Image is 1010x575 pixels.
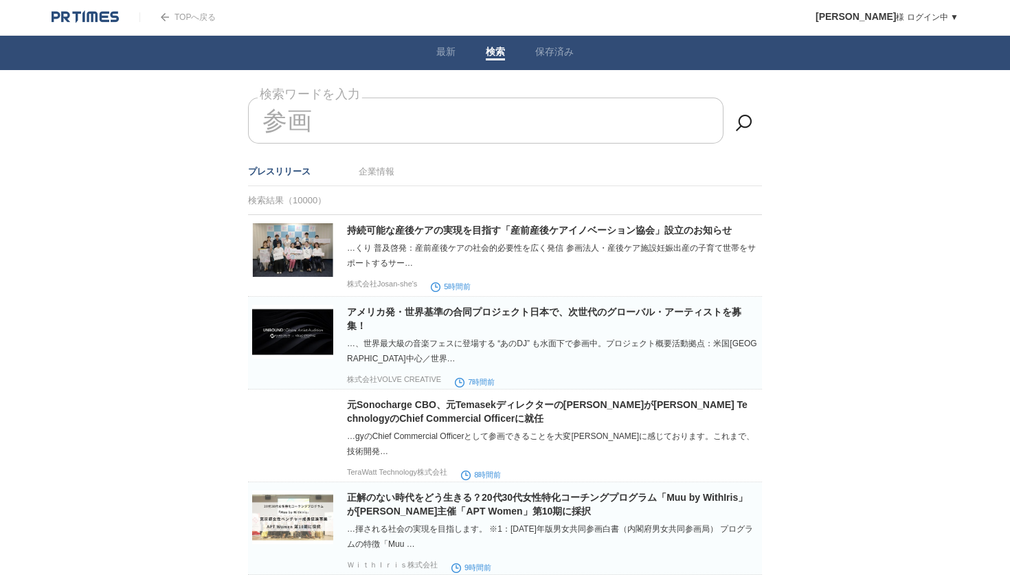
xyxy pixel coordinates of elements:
[258,84,362,105] label: 検索ワードを入力
[535,46,574,60] a: 保存済み
[248,166,311,177] a: プレスリリース
[486,46,505,60] a: 検索
[359,166,394,177] a: 企業情報
[347,429,759,459] div: …gyのChief Commercial Officerとして参画できることを大変[PERSON_NAME]に感じております。これまで、技術開発…
[347,467,447,477] p: TeraWatt Technology株式会社
[347,521,759,552] div: …揮される社会の実現を目指します。 ※1：[DATE]年版男女共同参画白書（内閣府男女共同参画局） プログラムの特徴「Muu …
[451,563,491,572] time: 9時間前
[248,186,762,215] div: 検索結果（10000）
[347,374,441,385] p: 株式会社VOLVE CREATIVE
[461,471,501,479] time: 8時間前
[252,305,333,359] img: 142698-8-a8217907bd98e839746380b847c92083-1920x1080.jpg
[347,399,748,424] a: 元Sonocharge CBO、元Temasekディレクターの[PERSON_NAME]が[PERSON_NAME] TechnologyのChief Commercial Officerに就任
[347,279,417,289] p: 株式会社Josan-she's
[139,12,216,22] a: TOPへ戻る
[347,336,759,366] div: …、世界最大級の音楽フェスに登場する “あのDJ” も水面下で参画中。プロジェクト概要活動拠点：米国[GEOGRAPHIC_DATA]中心／世界…
[161,13,169,21] img: arrow.png
[252,223,333,277] img: 110270-51-85cb912c1e6ad282855a084865c0b5f2-3900x2601.jpg
[347,492,748,517] a: 正解のない時代をどう生きる？20代30代女性特化コーチングプログラム「Muu by WithIris」が[PERSON_NAME]主催「APT Women」第10期に採択
[252,491,333,544] img: 143804-6-5ffa952c70c671ea7e4322c2e2fa97c8-1920x1080.jpg
[52,10,119,24] img: logo.png
[816,12,958,22] a: [PERSON_NAME]様 ログイン中 ▼
[347,560,438,570] p: ＷｉｔｈＩｒｉｓ株式会社
[816,11,896,22] span: [PERSON_NAME]
[436,46,456,60] a: 最新
[455,378,495,386] time: 7時間前
[347,306,741,331] a: アメリカ発・世界基準の合同プロジェクト日本で、次世代のグローバル・アーティストを募集！
[347,225,732,236] a: 持続可能な産後ケアの実現を目指す「産前産後ケアイノベーション協会」設立のお知らせ
[347,240,759,271] div: …くり 普及啓発：産前産後ケアの社会的必要性を広く発信 参画法人・産後ケア施設妊娠出産の子育て世帯をサポートするサー…
[431,282,471,291] time: 5時間前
